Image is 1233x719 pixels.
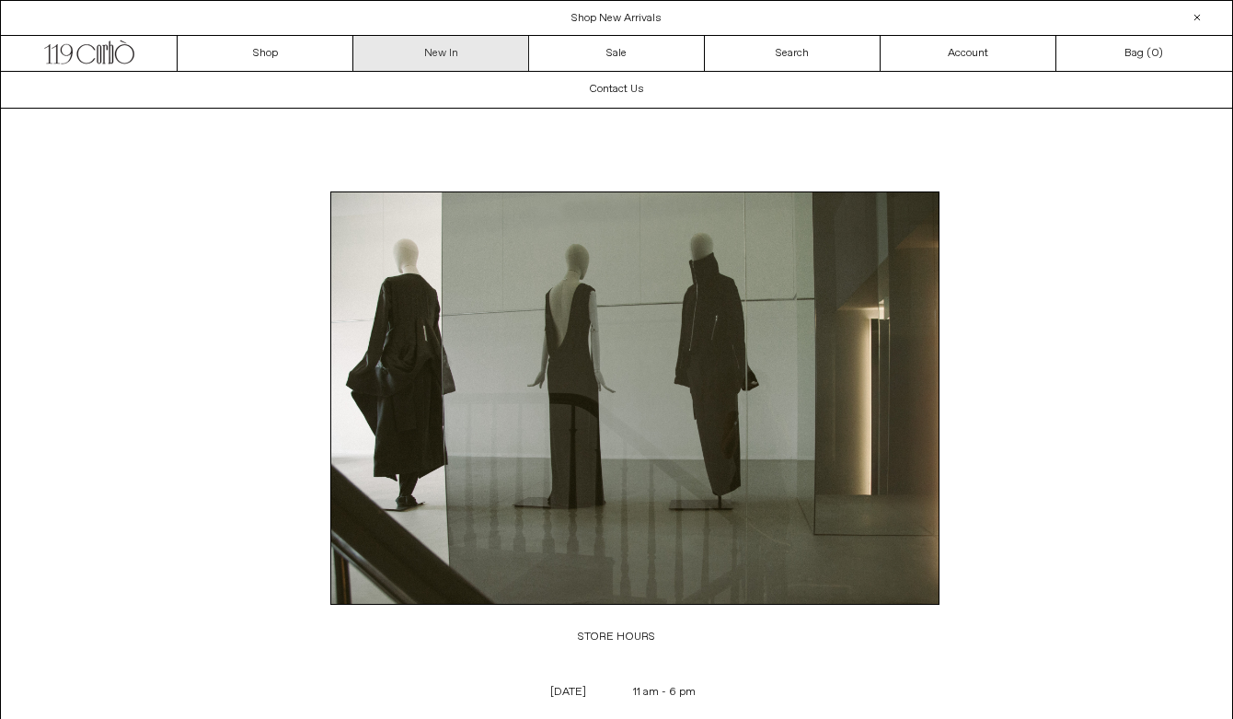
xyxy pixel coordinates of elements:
[1151,45,1163,62] span: )
[312,620,921,655] p: STORE HOURS
[589,74,644,105] h1: Contact Us
[571,11,662,26] a: Shop New Arrivals
[1056,36,1232,71] a: Bag ()
[617,675,713,710] p: 11 am - 6 pm
[353,36,529,71] a: New In
[529,36,705,71] a: Sale
[521,675,616,710] p: [DATE]
[178,36,353,71] a: Shop
[1151,46,1158,61] span: 0
[881,36,1056,71] a: Account
[705,36,881,71] a: Search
